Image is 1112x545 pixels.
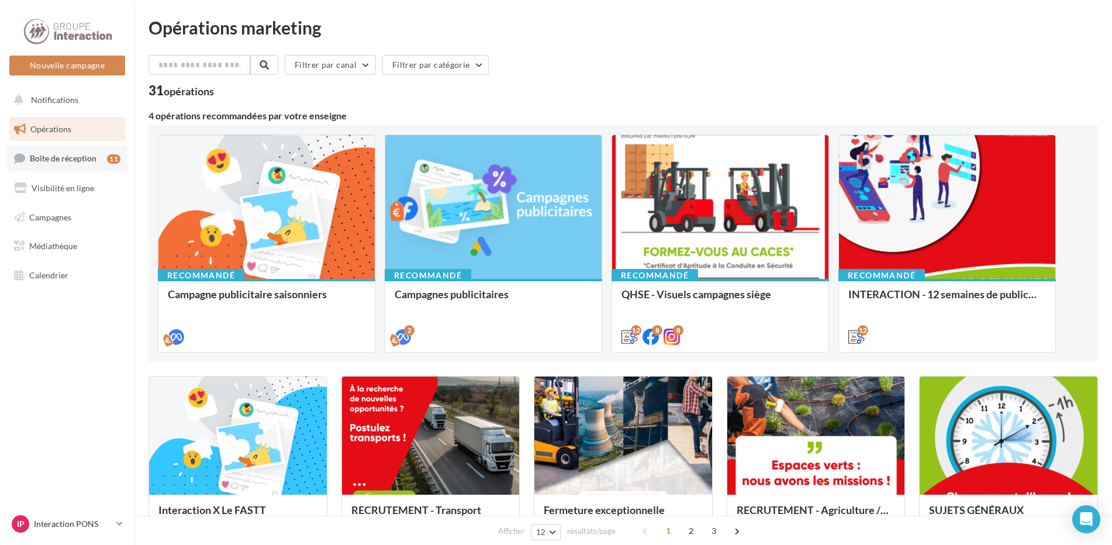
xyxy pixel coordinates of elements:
[536,527,546,537] span: 12
[673,325,683,336] div: 8
[652,325,662,336] div: 8
[149,111,1098,120] div: 4 opérations recommandées par votre enseigne
[382,55,489,75] button: Filtrer par catégorie
[7,263,127,288] a: Calendrier
[351,504,510,527] div: RECRUTEMENT - Transport
[705,522,723,540] span: 3
[158,269,244,282] div: Recommandé
[612,269,698,282] div: Recommandé
[149,84,214,97] div: 31
[30,124,71,134] span: Opérations
[107,154,120,164] div: 11
[395,288,592,312] div: Campagnes publicitaires
[29,212,71,222] span: Campagnes
[164,86,214,96] div: opérations
[7,234,127,258] a: Médiathèque
[29,241,77,251] span: Médiathèque
[498,526,524,537] span: Afficher
[9,56,125,75] button: Nouvelle campagne
[404,325,415,336] div: 2
[168,288,365,312] div: Campagne publicitaire saisonniers
[544,504,703,527] div: Fermeture exceptionnelle
[531,524,561,540] button: 12
[682,522,700,540] span: 2
[30,153,96,163] span: Boîte de réception
[1072,505,1100,533] div: Open Intercom Messenger
[29,270,68,280] span: Calendrier
[929,504,1088,527] div: SUJETS GÉNÉRAUX
[567,526,616,537] span: résultats/page
[385,269,471,282] div: Recommandé
[621,288,819,312] div: QHSE - Visuels campagnes siège
[858,325,868,336] div: 12
[31,95,78,105] span: Notifications
[7,88,123,112] button: Notifications
[17,518,25,530] span: IP
[631,325,641,336] div: 12
[149,19,1098,36] div: Opérations marketing
[737,504,896,527] div: RECRUTEMENT - Agriculture / Espaces verts
[7,146,127,171] a: Boîte de réception11
[838,269,925,282] div: Recommandé
[285,55,376,75] button: Filtrer par canal
[158,504,317,527] div: Interaction X Le FASTT
[7,176,127,201] a: Visibilité en ligne
[848,288,1046,312] div: INTERACTION - 12 semaines de publication
[9,513,125,535] a: IP Interaction PONS
[659,522,678,540] span: 1
[32,183,94,193] span: Visibilité en ligne
[7,117,127,142] a: Opérations
[7,205,127,230] a: Campagnes
[34,518,112,530] p: Interaction PONS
